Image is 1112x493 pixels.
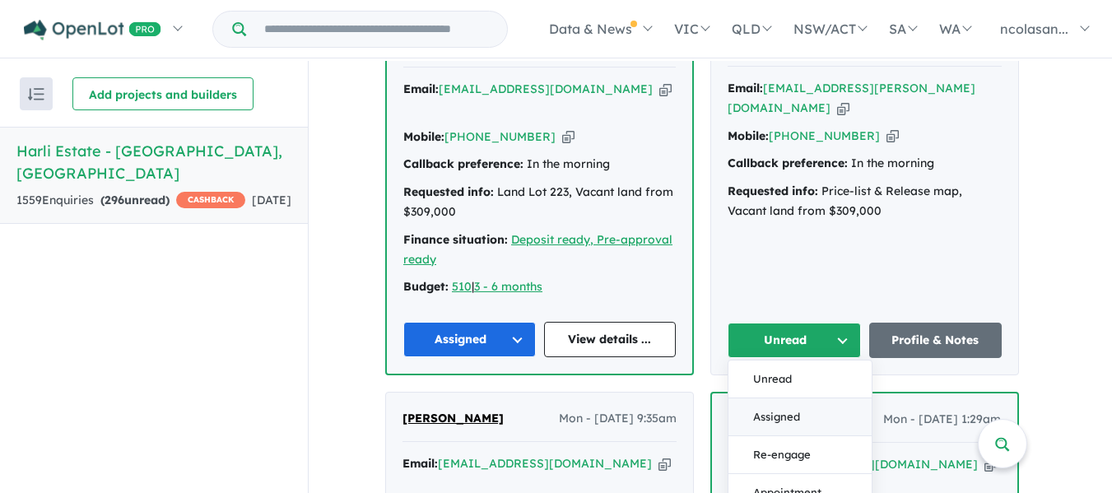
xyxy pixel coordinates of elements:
[728,182,1002,221] div: Price-list & Release map, Vacant land from $309,000
[403,232,672,267] a: Deposit ready, Pre-approval ready
[728,81,975,115] a: [EMAIL_ADDRESS][PERSON_NAME][DOMAIN_NAME]
[728,81,763,95] strong: Email:
[544,322,677,357] a: View details ...
[728,154,1002,174] div: In the morning
[28,88,44,100] img: sort.svg
[444,129,556,144] a: [PHONE_NUMBER]
[403,279,449,294] strong: Budget:
[658,455,671,472] button: Copy
[403,155,676,174] div: In the morning
[728,360,872,398] button: Unread
[728,128,769,143] strong: Mobile:
[886,128,899,145] button: Copy
[728,323,861,358] button: Unread
[883,410,1001,430] span: Mon - [DATE] 1:29am
[16,191,245,211] div: 1559 Enquir ies
[452,279,472,294] a: 510
[403,322,536,357] button: Assigned
[1000,21,1068,37] span: ncolasan...
[403,81,439,96] strong: Email:
[403,277,676,297] div: |
[403,183,676,222] div: Land Lot 223, Vacant land from $309,000
[252,193,291,207] span: [DATE]
[837,100,849,117] button: Copy
[728,398,872,436] button: Assigned
[105,193,124,207] span: 296
[659,81,672,98] button: Copy
[438,456,652,471] a: [EMAIL_ADDRESS][DOMAIN_NAME]
[728,436,872,474] button: Re-engage
[474,279,542,294] a: 3 - 6 months
[402,411,504,426] span: [PERSON_NAME]
[176,192,245,208] span: CASHBACK
[559,409,677,429] span: Mon - [DATE] 9:35am
[769,128,880,143] a: [PHONE_NUMBER]
[562,128,575,146] button: Copy
[72,77,254,110] button: Add projects and builders
[403,184,494,199] strong: Requested info:
[100,193,170,207] strong: ( unread)
[24,20,161,40] img: Openlot PRO Logo White
[439,81,653,96] a: [EMAIL_ADDRESS][DOMAIN_NAME]
[16,140,291,184] h5: Harli Estate - [GEOGRAPHIC_DATA] , [GEOGRAPHIC_DATA]
[869,323,1003,358] a: Profile & Notes
[249,12,504,47] input: Try estate name, suburb, builder or developer
[403,156,523,171] strong: Callback preference:
[728,156,848,170] strong: Callback preference:
[402,456,438,471] strong: Email:
[728,184,818,198] strong: Requested info:
[402,409,504,429] a: [PERSON_NAME]
[403,232,508,247] strong: Finance situation:
[403,129,444,144] strong: Mobile:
